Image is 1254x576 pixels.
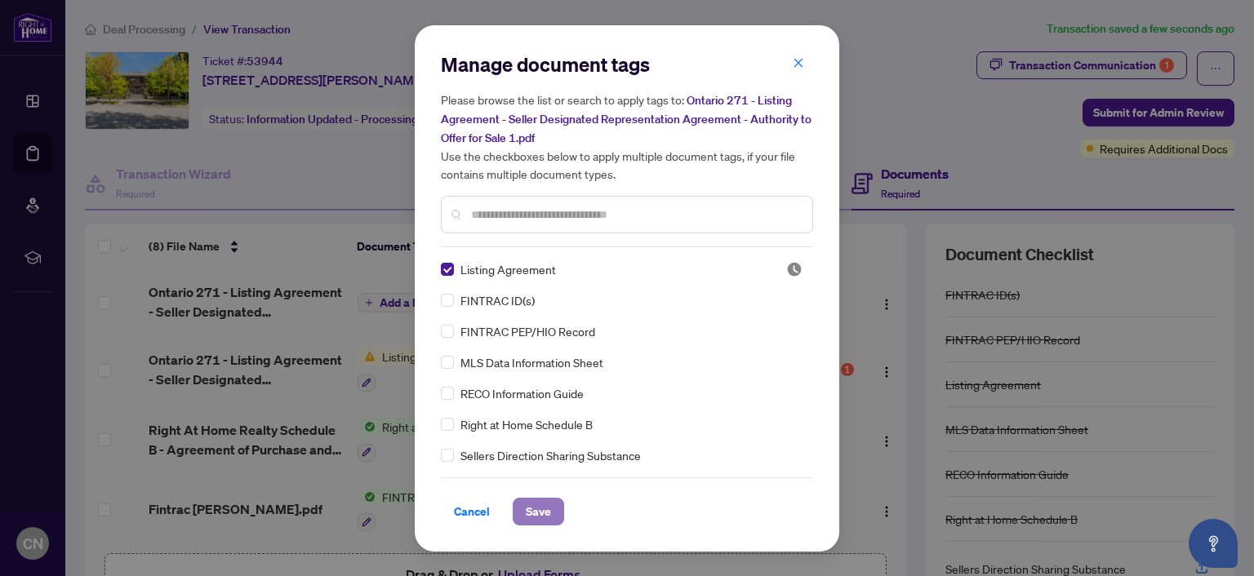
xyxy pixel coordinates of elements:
span: FINTRAC PEP/HIO Record [460,322,595,340]
span: Right at Home Schedule B [460,415,593,433]
span: Ontario 271 - Listing Agreement - Seller Designated Representation Agreement - Authority to Offer... [441,93,812,145]
span: FINTRAC ID(s) [460,291,535,309]
h5: Please browse the list or search to apply tags to: Use the checkboxes below to apply multiple doc... [441,91,813,183]
h2: Manage document tags [441,51,813,78]
span: Pending Review [786,261,803,277]
button: Cancel [441,498,503,525]
button: Open asap [1189,519,1238,568]
img: status [786,261,803,277]
span: Listing Agreement [460,260,556,278]
span: RECO Information Guide [460,384,584,402]
button: Save [513,498,564,525]
span: Save [526,498,551,525]
span: Sellers Direction Sharing Substance [460,446,641,464]
span: close [793,57,804,69]
span: MLS Data Information Sheet [460,353,603,371]
span: Cancel [454,498,490,525]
